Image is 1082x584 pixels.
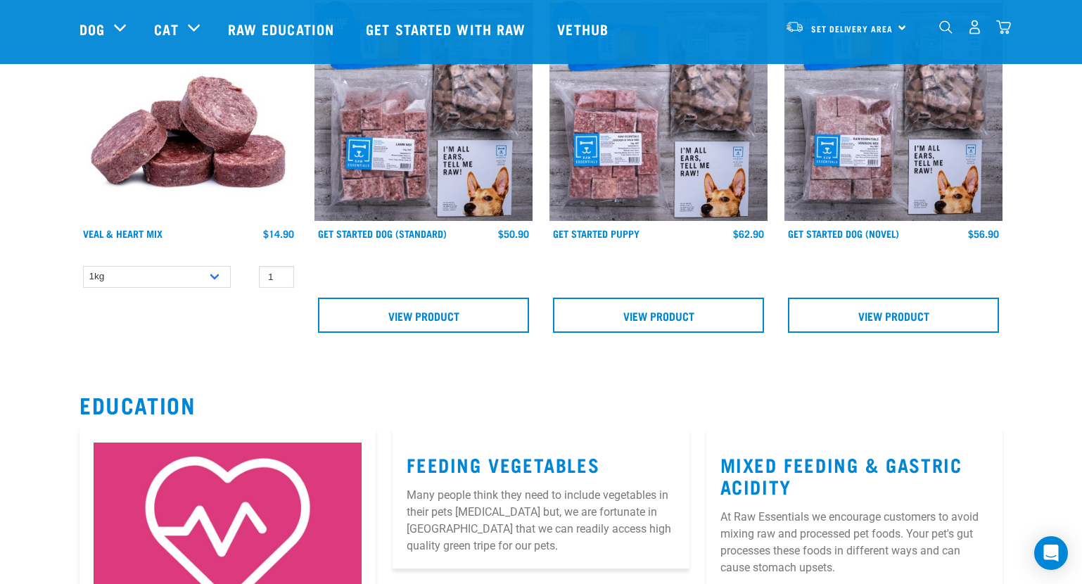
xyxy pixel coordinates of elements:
a: Vethub [543,1,626,57]
a: Get Started Dog (Novel) [788,231,899,236]
input: 1 [259,266,294,288]
a: Mixed Feeding & Gastric Acidity [720,459,962,491]
a: Veal & Heart Mix [83,231,163,236]
a: Cat [154,18,178,39]
img: NPS Puppy Update [549,3,768,221]
img: 1152 Veal Heart Medallions 01 [79,3,298,221]
img: home-icon@2x.png [996,20,1011,34]
a: Raw Education [214,1,352,57]
img: home-icon-1@2x.png [939,20,953,34]
a: View Product [553,298,764,333]
a: View Product [788,298,999,333]
span: Set Delivery Area [811,26,893,31]
img: NSP Dog Novel Update [784,3,1003,221]
a: Get started with Raw [352,1,543,57]
img: van-moving.png [785,20,804,33]
div: $14.90 [263,228,294,239]
p: Many people think they need to include vegetables in their pets [MEDICAL_DATA] but, we are fortun... [407,487,675,554]
img: user.png [967,20,982,34]
a: Get Started Dog (Standard) [318,231,447,236]
div: $56.90 [968,228,999,239]
div: Open Intercom Messenger [1034,536,1068,570]
p: At Raw Essentials we encourage customers to avoid mixing raw and processed pet foods. Your pet's ... [720,509,988,576]
a: Feeding Vegetables [407,459,599,469]
a: View Product [318,298,529,333]
a: Dog [79,18,105,39]
img: NSP Dog Standard Update [314,3,533,221]
a: Get Started Puppy [553,231,639,236]
div: $62.90 [733,228,764,239]
div: $50.90 [498,228,529,239]
h2: Education [79,392,1003,417]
